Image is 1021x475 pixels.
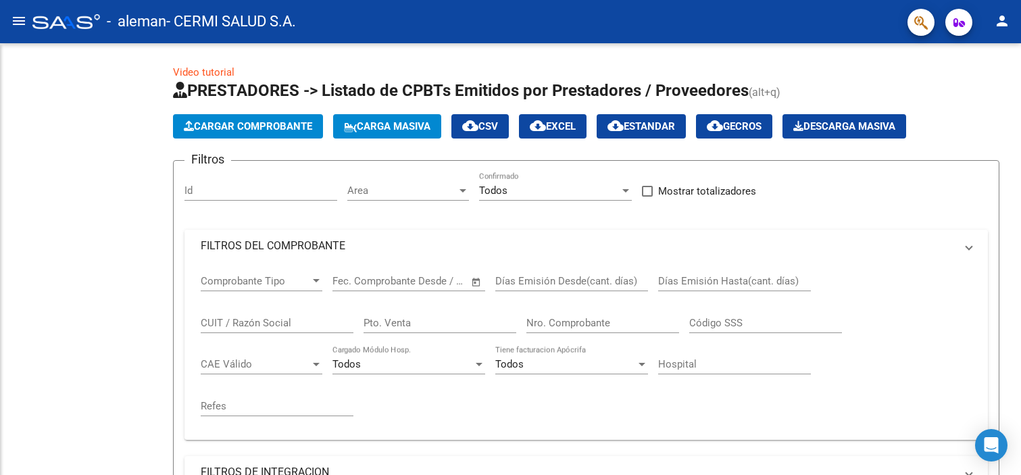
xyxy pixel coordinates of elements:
[451,114,509,139] button: CSV
[707,118,723,134] mat-icon: cloud_download
[184,230,988,262] mat-expansion-panel-header: FILTROS DEL COMPROBANTE
[344,120,430,132] span: Carga Masiva
[607,118,624,134] mat-icon: cloud_download
[607,120,675,132] span: Estandar
[994,13,1010,29] mat-icon: person
[184,262,988,440] div: FILTROS DEL COMPROBANTE
[173,114,323,139] button: Cargar Comprobante
[333,114,441,139] button: Carga Masiva
[530,120,576,132] span: EXCEL
[201,358,310,370] span: CAE Válido
[173,81,749,100] span: PRESTADORES -> Listado de CPBTs Emitidos por Prestadores / Proveedores
[184,120,312,132] span: Cargar Comprobante
[597,114,686,139] button: Estandar
[11,13,27,29] mat-icon: menu
[793,120,895,132] span: Descarga Masiva
[530,118,546,134] mat-icon: cloud_download
[519,114,587,139] button: EXCEL
[201,275,310,287] span: Comprobante Tipo
[166,7,296,36] span: - CERMI SALUD S.A.
[332,358,361,370] span: Todos
[707,120,762,132] span: Gecros
[658,183,756,199] span: Mostrar totalizadores
[975,429,1007,461] div: Open Intercom Messenger
[782,114,906,139] button: Descarga Masiva
[782,114,906,139] app-download-masive: Descarga masiva de comprobantes (adjuntos)
[495,358,524,370] span: Todos
[399,275,465,287] input: Fecha fin
[107,7,166,36] span: - aleman
[462,118,478,134] mat-icon: cloud_download
[201,239,955,253] mat-panel-title: FILTROS DEL COMPROBANTE
[347,184,457,197] span: Area
[332,275,387,287] input: Fecha inicio
[479,184,507,197] span: Todos
[469,274,484,290] button: Open calendar
[173,66,234,78] a: Video tutorial
[184,150,231,169] h3: Filtros
[696,114,772,139] button: Gecros
[749,86,780,99] span: (alt+q)
[462,120,498,132] span: CSV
